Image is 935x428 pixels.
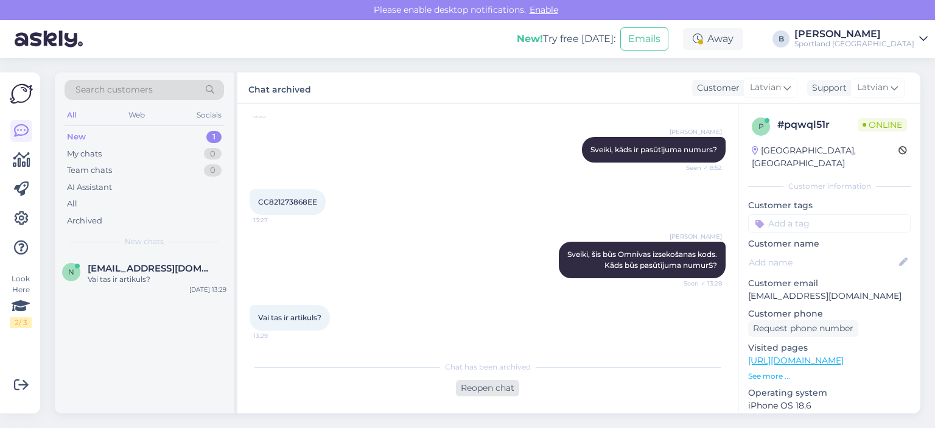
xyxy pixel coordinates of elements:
div: Socials [194,107,224,123]
div: My chats [67,148,102,160]
div: All [65,107,79,123]
div: Sportland [GEOGRAPHIC_DATA] [794,39,914,49]
div: [GEOGRAPHIC_DATA], [GEOGRAPHIC_DATA] [752,144,898,170]
p: See more ... [748,371,911,382]
div: 0 [204,148,222,160]
span: CC821273868EE [258,197,317,206]
a: [PERSON_NAME]Sportland [GEOGRAPHIC_DATA] [794,29,928,49]
div: Request phone number [748,320,858,337]
p: Customer phone [748,307,911,320]
div: Archived [67,215,102,227]
p: Customer tags [748,199,911,212]
span: Chat has been archived [445,362,531,373]
span: Sveiki, šis būs Omnivas izsekošanas kods. Kāds būs pasūtījuma numurS? [567,250,717,270]
input: Add name [749,256,897,269]
p: Visited pages [748,342,911,354]
img: Askly Logo [10,82,33,105]
div: Try free [DATE]: [517,32,615,46]
span: p [758,122,764,131]
span: [PERSON_NAME] [670,232,722,241]
div: [DATE] 13:29 [189,285,226,294]
span: New chats [125,236,164,247]
div: # pqwql51r [777,118,858,132]
b: New! [517,33,543,44]
span: nikolaannaje@gmail.com [88,263,214,274]
div: Web [126,107,147,123]
span: n [68,267,74,276]
div: Vai tas ir artikuls? [88,274,226,285]
div: [PERSON_NAME] [794,29,914,39]
span: Sveiki, kāds ir pasūtījuma numurs? [590,145,717,154]
input: Add a tag [748,214,911,233]
div: Support [807,82,847,94]
div: Team chats [67,164,112,177]
div: All [67,198,77,210]
span: Vai tas ir artikuls? [258,313,321,322]
div: New [67,131,86,143]
div: 1 [206,131,222,143]
span: 13:29 [253,331,299,340]
label: Chat archived [248,80,311,96]
span: Latvian [857,81,888,94]
span: [PERSON_NAME] [670,127,722,136]
span: Latvian [750,81,781,94]
div: 2 / 3 [10,317,32,328]
div: Look Here [10,273,32,328]
div: Reopen chat [456,380,519,396]
span: Seen ✓ 13:28 [676,279,722,288]
button: Emails [620,27,668,51]
p: Customer email [748,277,911,290]
div: Customer [692,82,740,94]
div: Customer information [748,181,911,192]
span: Enable [526,4,562,15]
span: Seen ✓ 8:52 [676,163,722,172]
div: AI Assistant [67,181,112,194]
p: Customer name [748,237,911,250]
span: Search customers [75,83,153,96]
div: B [772,30,790,47]
a: [URL][DOMAIN_NAME] [748,355,844,366]
p: [EMAIL_ADDRESS][DOMAIN_NAME] [748,290,911,303]
p: Operating system [748,387,911,399]
span: 13:27 [253,216,299,225]
p: iPhone OS 18.6 [748,399,911,412]
div: 0 [204,164,222,177]
span: Online [858,118,907,132]
div: Away [683,28,743,50]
